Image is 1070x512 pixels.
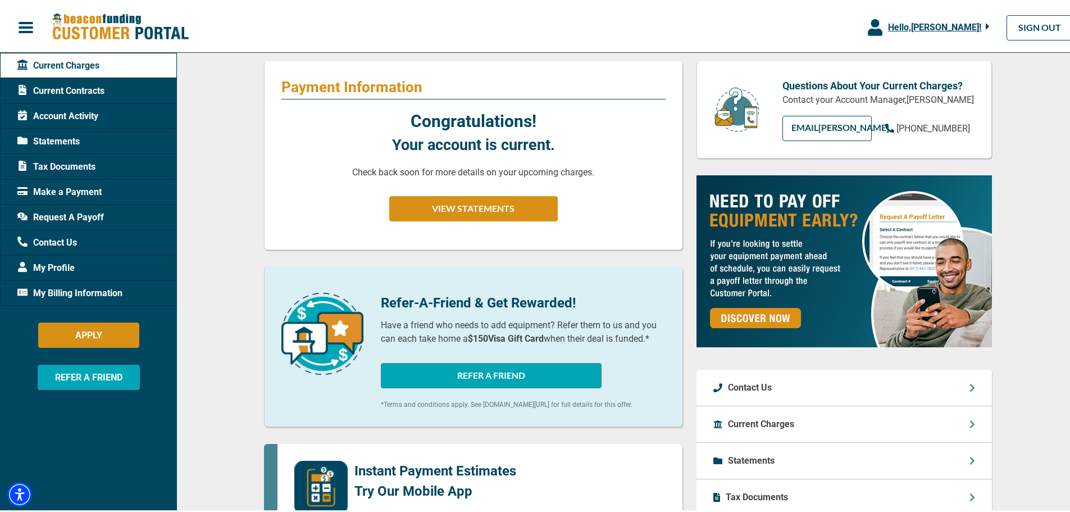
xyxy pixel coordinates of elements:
button: APPLY [38,320,139,346]
img: refer-a-friend-icon.png [281,291,363,373]
p: Have a friend who needs to add equipment? Refer them to us and you can each take home a when thei... [381,316,666,343]
p: Current Charges [728,415,794,429]
span: Account Activity [17,107,98,121]
p: Tax Documents [726,488,788,502]
p: Contact Us [728,379,772,392]
span: Contact Us [17,234,77,247]
p: Try Our Mobile App [354,479,516,499]
p: Congratulations! [411,106,536,132]
p: Check back soon for more details on your upcoming charges. [352,164,594,177]
a: [PHONE_NUMBER] [885,120,970,133]
img: customer-service.png [712,84,762,131]
b: $150 Visa Gift Card [468,331,544,342]
span: [PHONE_NUMBER] [896,121,970,132]
span: Request A Payoff [17,209,104,222]
span: My Billing Information [17,284,122,298]
span: My Profile [17,259,75,273]
button: REFER A FRIEND [38,363,140,388]
a: EMAIL[PERSON_NAME] [782,114,872,139]
p: Contact your Account Manager, [PERSON_NAME] [782,91,975,105]
p: Refer-A-Friend & Get Rewarded! [381,291,666,311]
p: Questions About Your Current Charges? [782,76,975,91]
span: Make a Payment [17,183,102,197]
button: VIEW STATEMENTS [389,194,558,219]
span: Hello, [PERSON_NAME] ! [888,20,981,30]
div: Accessibility Menu [7,480,32,505]
span: Current Contracts [17,82,104,96]
p: *Terms and conditions apply. See [DOMAIN_NAME][URL] for full details for this offer. [381,397,666,407]
p: Instant Payment Estimates [354,459,516,479]
span: Tax Documents [17,158,95,171]
p: Statements [728,452,775,465]
span: Current Charges [17,57,99,70]
p: Your account is current. [392,132,555,155]
button: REFER A FRIEND [381,361,602,386]
img: payoff-ad-px.jpg [696,173,992,345]
img: Beacon Funding Customer Portal Logo [52,11,189,39]
p: Payment Information [281,76,666,94]
span: Statements [17,133,80,146]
